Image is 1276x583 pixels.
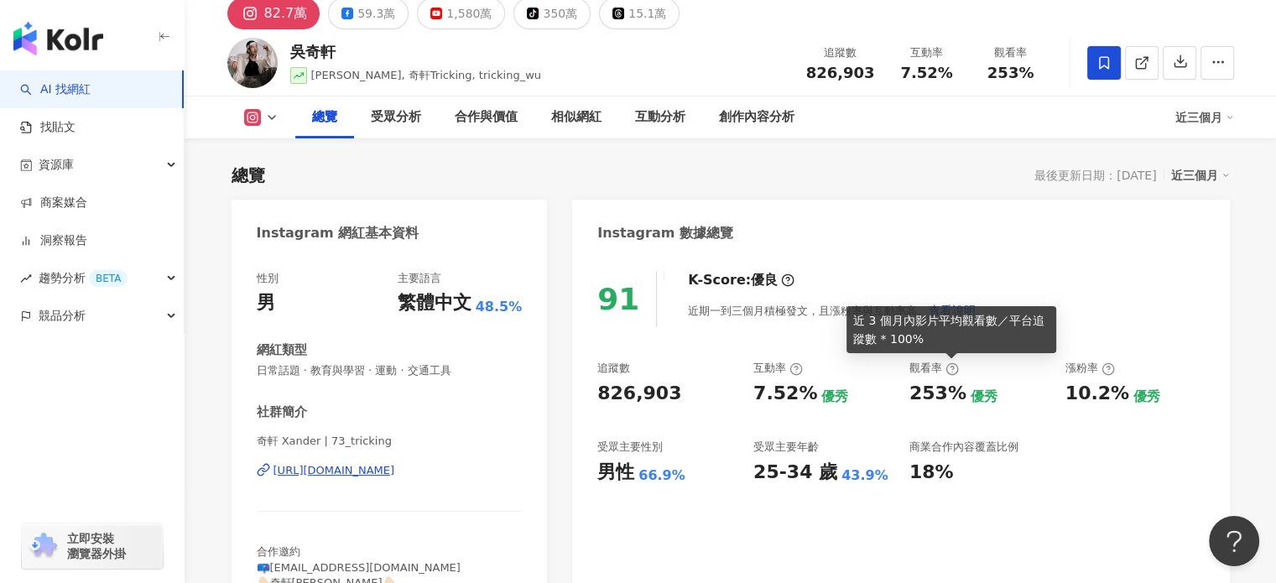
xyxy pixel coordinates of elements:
[257,290,275,316] div: 男
[753,381,817,407] div: 7.52%
[89,270,128,287] div: BETA
[979,44,1043,61] div: 觀看率
[1065,381,1129,407] div: 10.2%
[597,381,681,407] div: 826,903
[597,224,733,242] div: Instagram 數據總覽
[597,282,639,316] div: 91
[551,107,602,128] div: 相似網紅
[846,306,1056,353] div: 近 3 個月內影片平均觀看數／平台追蹤數 * 100%
[909,361,959,376] div: 觀看率
[1034,169,1156,182] div: 最後更新日期：[DATE]
[638,466,685,485] div: 66.9%
[597,440,663,455] div: 受眾主要性別
[290,41,542,62] div: 吳奇軒
[20,232,87,249] a: 洞察報告
[257,434,523,449] span: 奇軒 Xander | 73_tricking
[20,273,32,284] span: rise
[232,164,265,187] div: 總覽
[751,271,778,289] div: 優良
[227,38,278,88] img: KOL Avatar
[311,69,542,81] span: [PERSON_NAME], 奇軒Tricking, tricking_wu
[39,259,128,297] span: 趨勢分析
[1133,388,1160,406] div: 優秀
[446,2,492,25] div: 1,580萬
[806,44,875,61] div: 追蹤數
[27,533,60,560] img: chrome extension
[900,65,952,81] span: 7.52%
[476,298,523,316] span: 48.5%
[20,195,87,211] a: 商案媒合
[398,271,441,286] div: 主要語言
[688,294,977,327] div: 近期一到三個月積極發文，且漲粉率與互動率高。
[20,119,76,136] a: 找貼文
[971,388,997,406] div: 優秀
[398,290,471,316] div: 繁體中文
[357,2,395,25] div: 59.3萬
[13,22,103,55] img: logo
[1065,361,1115,376] div: 漲粉率
[455,107,518,128] div: 合作與價值
[929,304,976,317] span: 查看說明
[20,81,91,98] a: searchAI 找網紅
[635,107,685,128] div: 互動分析
[257,224,419,242] div: Instagram 網紅基本資料
[628,2,666,25] div: 15.1萬
[257,363,523,378] span: 日常話題 · 教育與學習 · 運動 · 交通工具
[806,64,875,81] span: 826,903
[312,107,337,128] div: 總覽
[753,440,819,455] div: 受眾主要年齡
[1209,516,1259,566] iframe: Help Scout Beacon - Open
[909,440,1018,455] div: 商業合作內容覆蓋比例
[895,44,959,61] div: 互動率
[821,388,848,406] div: 優秀
[257,463,523,478] a: [URL][DOMAIN_NAME]
[371,107,421,128] div: 受眾分析
[753,361,803,376] div: 互動率
[67,531,126,561] span: 立即安裝 瀏覽器外掛
[688,271,794,289] div: K-Score :
[1175,104,1234,131] div: 近三個月
[273,463,395,478] div: [URL][DOMAIN_NAME]
[719,107,794,128] div: 創作內容分析
[909,460,954,486] div: 18%
[264,2,308,25] div: 82.7萬
[1171,164,1230,186] div: 近三個月
[597,361,630,376] div: 追蹤數
[257,403,307,421] div: 社群簡介
[597,460,634,486] div: 男性
[753,460,837,486] div: 25-34 歲
[841,466,888,485] div: 43.9%
[987,65,1034,81] span: 253%
[543,2,577,25] div: 350萬
[257,341,307,359] div: 網紅類型
[257,271,279,286] div: 性別
[928,294,977,327] button: 查看說明
[39,297,86,335] span: 競品分析
[39,146,74,184] span: 資源庫
[909,381,966,407] div: 253%
[22,523,163,569] a: chrome extension立即安裝 瀏覽器外掛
